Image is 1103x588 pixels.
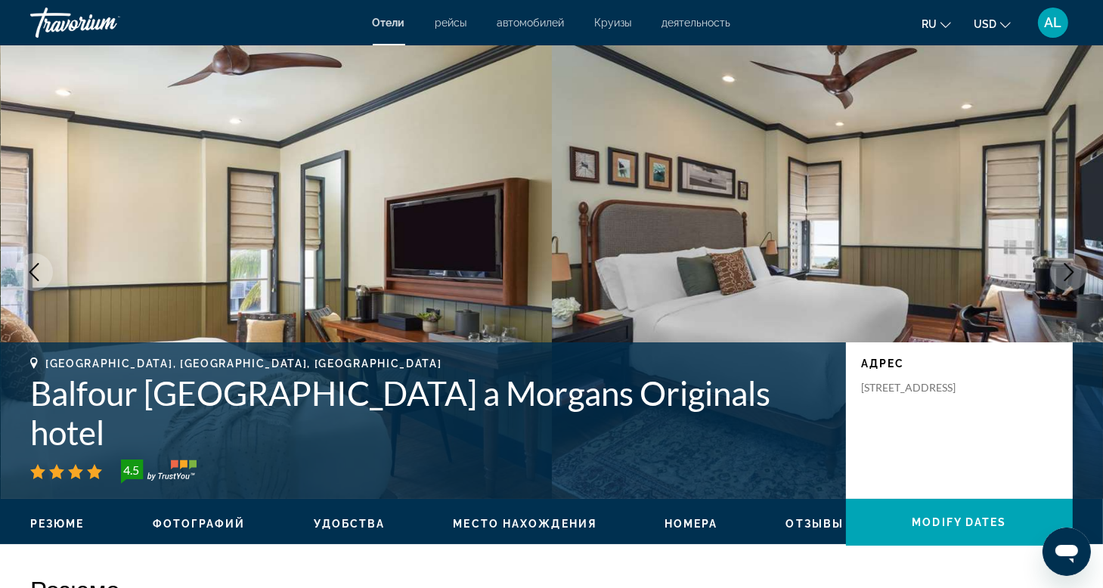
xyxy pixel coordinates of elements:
[116,461,147,479] div: 4.5
[595,17,632,29] a: Круизы
[974,13,1011,35] button: Change currency
[1043,528,1091,576] iframe: Кнопка запуска окна обмена сообщениями
[861,357,1058,370] p: адрес
[121,460,197,484] img: TrustYou guest rating badge
[1033,7,1073,39] button: User Menu
[153,518,246,530] span: Фотографий
[30,518,85,530] span: Резюме
[153,517,246,531] button: Фотографий
[1050,253,1088,291] button: Next image
[314,518,386,530] span: Удобства
[435,17,467,29] a: рейсы
[497,17,565,29] a: автомобилей
[453,517,596,531] button: Место нахождения
[922,18,937,30] span: ru
[912,516,1006,528] span: Modify Dates
[846,499,1073,546] button: Modify Dates
[314,517,386,531] button: Удобства
[665,518,718,530] span: Номера
[453,518,596,530] span: Место нахождения
[974,18,996,30] span: USD
[662,17,731,29] a: деятельность
[30,3,181,42] a: Travorium
[922,13,951,35] button: Change language
[30,517,85,531] button: Резюме
[786,518,844,530] span: Отзывы
[665,517,718,531] button: Номера
[1045,15,1062,30] span: AL
[786,517,844,531] button: Отзывы
[861,381,982,395] p: [STREET_ADDRESS]
[45,357,442,370] span: [GEOGRAPHIC_DATA], [GEOGRAPHIC_DATA], [GEOGRAPHIC_DATA]
[373,17,405,29] a: Отели
[15,253,53,291] button: Previous image
[30,373,831,452] h1: Balfour [GEOGRAPHIC_DATA] a Morgans Originals hotel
